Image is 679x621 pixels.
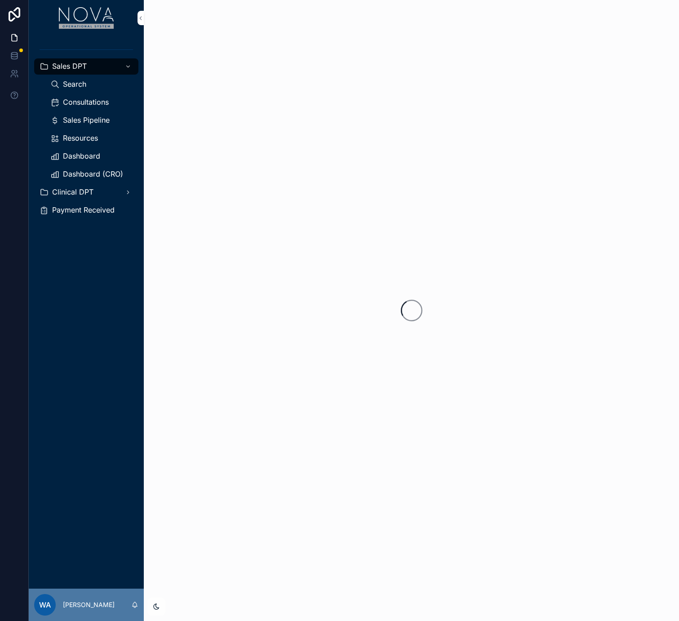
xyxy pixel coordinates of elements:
[52,62,87,71] span: Sales DPT
[63,600,115,609] p: [PERSON_NAME]
[39,599,51,610] span: WA
[63,115,110,125] span: Sales Pipeline
[63,80,86,89] span: Search
[63,133,98,143] span: Resources
[63,169,123,179] span: Dashboard (CRO)
[45,76,138,93] a: Search
[45,112,138,129] a: Sales Pipeline
[45,148,138,164] a: Dashboard
[45,166,138,182] a: Dashboard (CRO)
[34,58,138,75] a: Sales DPT
[45,130,138,146] a: Resources
[34,202,138,218] a: Payment Received
[52,205,115,215] span: Payment Received
[52,187,93,197] span: Clinical DPT
[59,7,114,29] img: App logo
[63,151,100,161] span: Dashboard
[63,98,109,107] span: Consultations
[29,36,144,230] div: scrollable content
[45,94,138,111] a: Consultations
[34,184,138,200] a: Clinical DPT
